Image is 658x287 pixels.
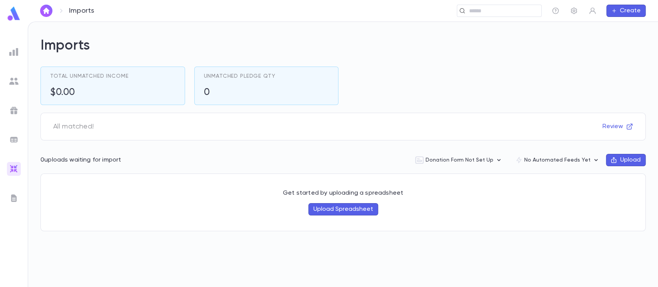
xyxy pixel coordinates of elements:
[40,37,646,54] h2: Imports
[49,118,98,135] span: All matched!
[9,47,19,57] img: reports_grey.c525e4749d1bce6a11f5fe2a8de1b229.svg
[40,156,121,164] p: 0 uploads waiting for import
[50,87,75,98] h5: $0.00
[42,8,51,14] img: home_white.a664292cf8c1dea59945f0da9f25487c.svg
[50,73,128,79] span: Total Unmatched Income
[308,203,378,215] button: Upload Spreadsheet
[9,77,19,86] img: students_grey.60c7aba0da46da39d6d829b817ac14fc.svg
[598,120,638,133] button: Review
[9,164,19,174] img: imports_gradient.a72c8319815fb0872a7f9c3309a0627a.svg
[509,153,606,167] button: No Automated Feeds Yet
[276,189,411,197] p: Get started by uploading a spreadsheet
[204,73,276,79] span: Unmatched Pledge Qty
[6,6,22,21] img: logo
[204,87,210,98] h5: 0
[9,194,19,203] img: letters_grey.7941b92b52307dd3b8a917253454ce1c.svg
[606,154,646,166] button: Upload
[409,153,509,167] button: Donation Form Not Set Up
[9,106,19,115] img: campaigns_grey.99e729a5f7ee94e3726e6486bddda8f1.svg
[9,135,19,144] img: batches_grey.339ca447c9d9533ef1741baa751efc33.svg
[69,7,94,15] p: Imports
[606,5,646,17] button: Create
